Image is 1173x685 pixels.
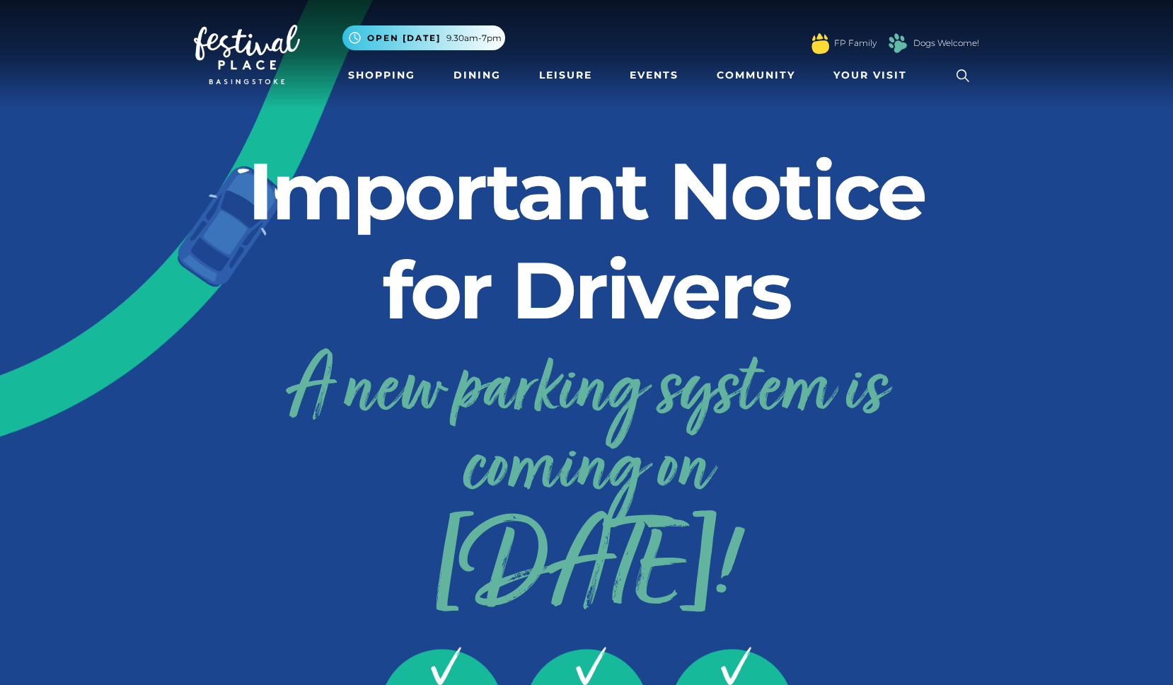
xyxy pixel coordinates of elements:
[833,68,907,83] span: Your Visit
[533,62,598,88] a: Leisure
[448,62,507,88] a: Dining
[624,62,684,88] a: Events
[913,37,979,50] a: Dogs Welcome!
[194,25,300,84] img: Festival Place Logo
[367,32,441,45] span: Open [DATE]
[194,533,979,611] span: [DATE]!
[834,37,877,50] a: FP Family
[828,62,920,88] a: Your Visit
[446,32,502,45] span: 9.30am-7pm
[711,62,801,88] a: Community
[342,62,421,88] a: Shopping
[194,142,979,340] h2: Important Notice for Drivers
[342,25,505,50] button: Open [DATE] 9.30am-7pm
[194,354,979,633] h3: A new parking system is coming on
